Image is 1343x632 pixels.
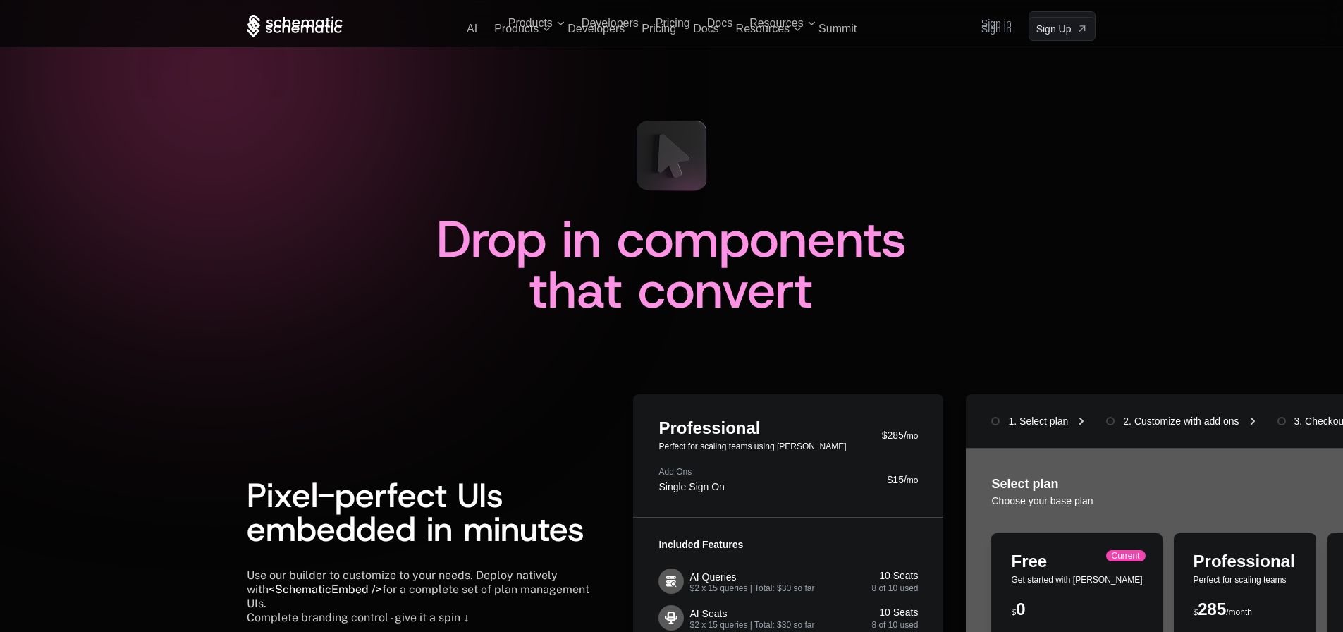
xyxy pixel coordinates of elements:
a: Sign in [981,12,1012,35]
span: mo [907,431,919,441]
div: $2 x 15 queries | Total: $30 so far [689,621,814,629]
div: 8 of 10 used [871,583,918,594]
div: 10 Seats [871,569,918,583]
div: Perfect for scaling teams using [PERSON_NAME] [658,442,846,451]
div: 8 of 10 used [871,619,918,631]
a: Developers [568,23,625,35]
div: AI Queries [689,570,736,584]
div: Professional [658,420,846,437]
div: $2 x 15 queries | Total: $30 so far [689,584,814,592]
span: 0 [1016,600,1025,619]
div: Free [1011,553,1142,570]
span: Drop in components that convert [436,205,922,324]
div: Professional [1194,553,1295,570]
a: Pricing [642,23,676,35]
div: Add Ons [658,468,724,476]
div: AI Seats [689,607,727,621]
div: Included Features [658,537,918,552]
span: $ [1194,607,1198,617]
div: Perfect for scaling teams [1194,576,1295,584]
a: [object Object] [1029,11,1096,35]
div: 2. Customize with add ons [1123,414,1239,428]
a: [object Object] [1029,17,1096,41]
div: $15/ [888,473,919,487]
span: <SchematicEmbed /> [269,583,382,596]
div: Complete branding control - give it a spin ↓ [247,611,496,625]
span: $ [1011,607,1016,617]
span: mo [907,475,919,485]
div: Current [1106,550,1146,561]
div: Single Sign On [658,482,724,492]
span: 285 [1198,600,1226,619]
span: Resources [736,23,790,35]
div: Get started with [PERSON_NAME] [1011,576,1142,584]
a: AI [467,23,477,35]
div: $285/ [882,428,919,442]
a: Summit [818,23,857,35]
span: Products [494,23,539,35]
span: /month [1226,607,1252,617]
a: Docs [693,23,718,35]
div: 1. Select plan [1008,414,1068,428]
span: Pixel-perfect UIs embedded in minutes [247,473,584,552]
a: Sign in [981,18,1012,40]
div: Use our builder to customize to your needs. Deploy natively with for a complete set of plan manag... [247,569,599,611]
span: Sign Up [1036,22,1072,36]
span: Sign Up [1036,16,1072,30]
div: 10 Seats [871,605,918,619]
